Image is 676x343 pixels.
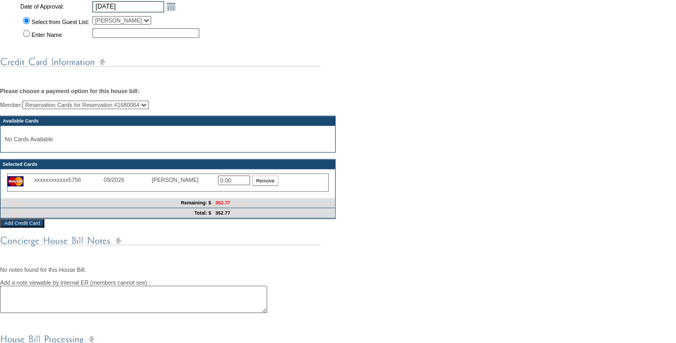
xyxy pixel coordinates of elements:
[104,177,152,183] div: 09/2026
[1,208,213,218] td: Total: $
[165,1,177,12] a: Open the calendar popup.
[1,159,335,169] td: Selected Cards
[32,19,89,25] label: Select from Guest List:
[1,198,213,208] td: Remaining: $
[7,176,24,186] img: icon_cc_mc.gif
[213,208,335,218] td: 352.77
[152,177,205,183] div: [PERSON_NAME]
[32,32,62,38] label: Enter Name
[34,177,104,183] div: xxxxxxxxxxxx5756
[252,176,278,186] input: Remove
[1,116,335,126] td: Available Cards
[213,198,335,208] td: 352.77
[5,136,331,142] p: No Cards Available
